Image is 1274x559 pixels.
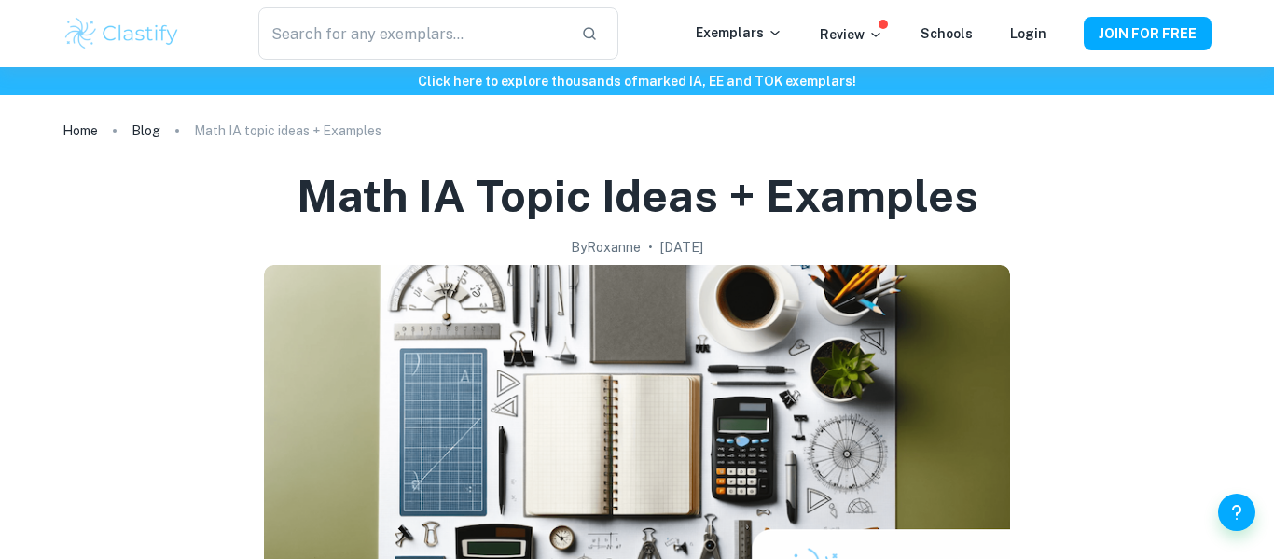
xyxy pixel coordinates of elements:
[1084,17,1212,50] button: JOIN FOR FREE
[696,22,782,43] p: Exemplars
[1218,494,1255,531] button: Help and Feedback
[648,237,653,258] p: •
[921,26,973,41] a: Schools
[132,118,160,144] a: Blog
[258,7,566,60] input: Search for any exemplars...
[297,166,978,226] h1: Math IA topic ideas + Examples
[4,71,1270,91] h6: Click here to explore thousands of marked IA, EE and TOK exemplars !
[62,15,181,52] img: Clastify logo
[194,120,381,141] p: Math IA topic ideas + Examples
[571,237,641,258] h2: By Roxanne
[62,118,98,144] a: Home
[820,24,883,45] p: Review
[1010,26,1046,41] a: Login
[660,237,703,258] h2: [DATE]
